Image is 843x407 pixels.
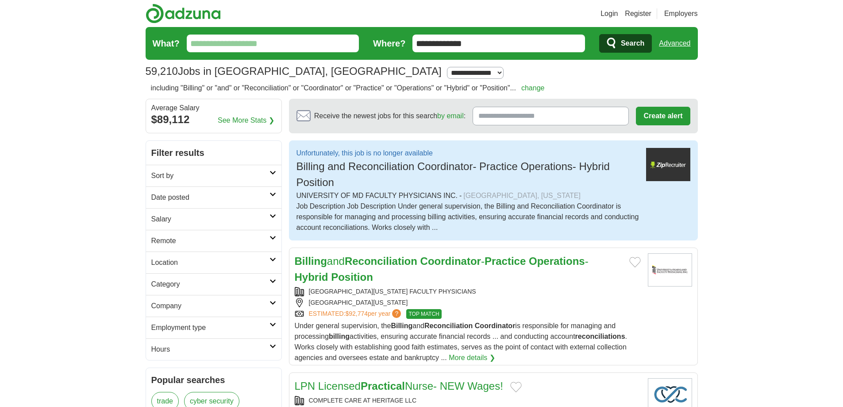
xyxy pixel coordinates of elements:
button: Add to favorite jobs [629,257,641,267]
strong: Practical [361,380,405,392]
h2: Sort by [151,171,269,181]
img: ZipRecruiter logo [646,148,690,181]
span: - [459,190,462,201]
img: University of Maryland Faculty Physicians logo [648,253,692,287]
a: Sort by [146,165,281,186]
a: Category [146,273,281,295]
a: BillingandReconciliation Coordinator-Practice Operations-Hybrid Position [295,255,589,283]
label: What? [153,37,180,50]
a: Salary [146,208,281,230]
span: ? [392,309,401,318]
h2: Popular searches [151,373,276,387]
span: $92,774 [345,310,368,317]
span: Under general supervision, the and is responsible for managing and processing activities, ensurin... [295,322,627,361]
span: Receive the newest jobs for this search : [314,111,466,121]
strong: reconciliations [575,333,625,340]
a: Advanced [659,35,690,52]
h2: Category [151,279,269,290]
div: Job Description Job Description Under general supervision, the Billing and Reconciliation Coordin... [296,201,639,233]
h2: Date posted [151,192,269,203]
a: change [521,84,545,92]
h2: including "Billing" or "and" or "Reconciliation" or "Coordinator" or "Practice" or "Operations" o... [151,83,545,93]
a: by email [437,112,464,120]
h2: Location [151,257,269,268]
div: Average Salary [151,105,276,112]
div: UNIVERSITY OF MD FACULTY PHYSICIANS INC. [296,190,639,201]
strong: Operations [529,255,585,267]
div: [GEOGRAPHIC_DATA], [US_STATE] [463,190,581,201]
a: Date posted [146,186,281,208]
button: Add to favorite jobs [510,382,522,392]
a: Register [625,8,651,19]
span: Billing and Reconciliation Coordinator- Practice Operations- Hybrid Position [296,160,610,188]
a: Hours [146,338,281,360]
a: LPN LicensedPracticalNurse- NEW Wages! [295,380,503,392]
div: COMPLETE CARE AT HERITAGE LLC [295,396,641,405]
h2: Filter results [146,141,281,165]
div: [GEOGRAPHIC_DATA][US_STATE] [295,298,641,307]
h2: Remote [151,236,269,246]
a: Remote [146,230,281,252]
a: ESTIMATED:$92,774per year? [309,309,403,319]
h2: Hours [151,344,269,355]
a: Employers [664,8,698,19]
h2: Salary [151,214,269,225]
strong: Reconciliation [345,255,417,267]
strong: Billing [295,255,327,267]
strong: Coordinator [475,322,516,329]
span: 59,210 [146,63,178,79]
strong: Coordinator [420,255,481,267]
img: Adzuna logo [146,4,221,23]
a: Login [600,8,618,19]
h2: Employment type [151,322,269,333]
a: [GEOGRAPHIC_DATA][US_STATE] FACULTY PHYSICIANS [309,288,476,295]
button: Search [599,34,652,53]
a: Employment type [146,317,281,338]
strong: Billing [391,322,412,329]
strong: Position [331,271,373,283]
p: Unfortunately, this job is no longer available [296,148,639,159]
a: More details ❯ [449,353,495,363]
h1: Jobs in [GEOGRAPHIC_DATA], [GEOGRAPHIC_DATA] [146,65,442,77]
label: Where? [373,37,405,50]
button: Create alert [636,107,690,125]
strong: Reconciliation [424,322,473,329]
strong: Hybrid [295,271,328,283]
strong: billing [329,333,350,340]
a: Location [146,252,281,273]
h2: Company [151,301,269,311]
span: TOP MATCH [406,309,441,319]
span: Search [621,35,644,52]
strong: Practice [485,255,526,267]
a: Company [146,295,281,317]
a: See More Stats ❯ [218,115,274,126]
div: $89,112 [151,112,276,128]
